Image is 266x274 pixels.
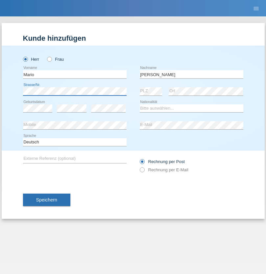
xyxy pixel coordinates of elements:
[140,159,144,167] input: Rechnung per Post
[253,5,259,12] i: menu
[47,57,51,61] input: Frau
[23,57,27,61] input: Herr
[47,57,64,62] label: Frau
[140,167,188,172] label: Rechnung per E-Mail
[23,34,243,42] h1: Kunde hinzufügen
[23,57,39,62] label: Herr
[36,197,57,202] span: Speichern
[250,6,263,10] a: menu
[140,159,185,164] label: Rechnung per Post
[23,194,70,206] button: Speichern
[140,167,144,176] input: Rechnung per E-Mail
